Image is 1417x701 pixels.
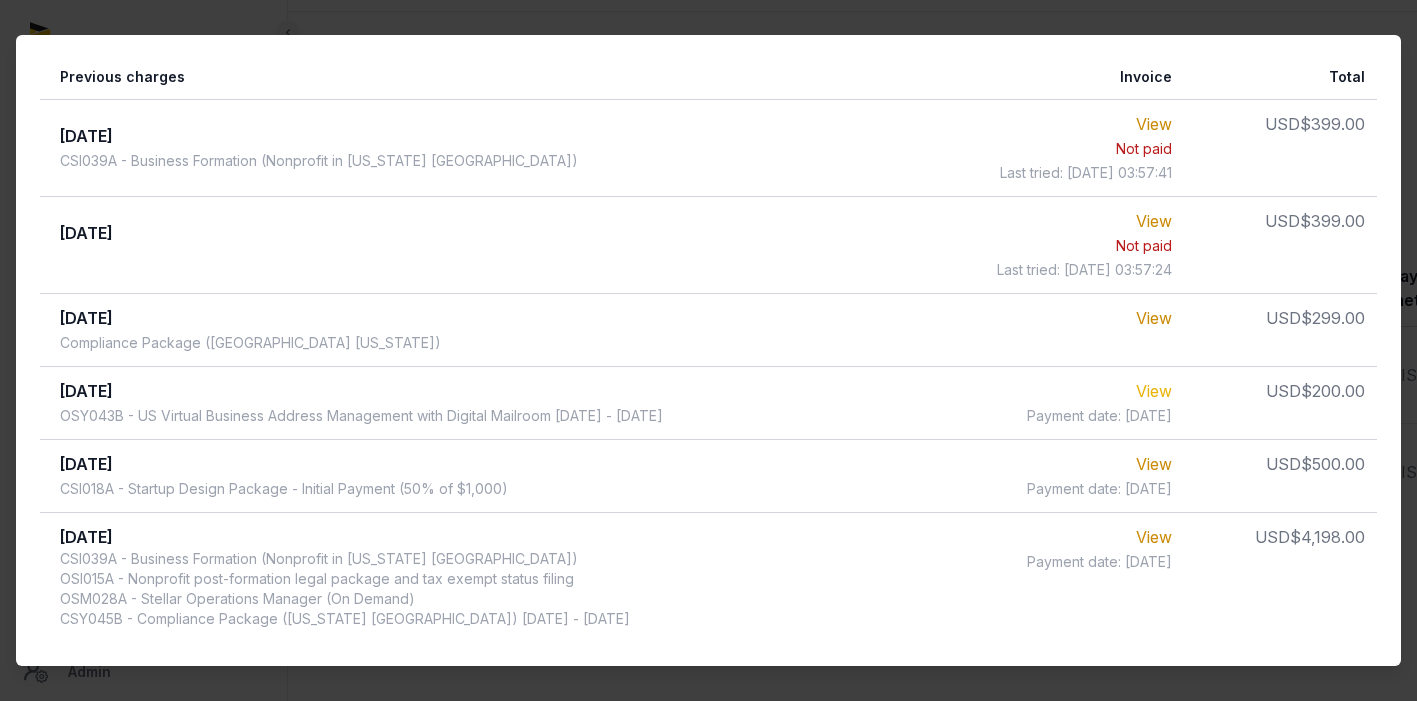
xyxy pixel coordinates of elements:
[1265,211,1300,231] span: USD
[1301,308,1365,328] span: $299.00
[1301,454,1365,474] span: $500.00
[903,55,1184,100] th: Invoice
[1266,381,1301,401] span: USD
[1136,381,1172,401] a: View
[1136,454,1172,474] a: View
[1265,114,1300,134] span: USD
[60,454,113,474] span: [DATE]
[60,406,663,426] div: OSY043B - US Virtual Business Address Management with Digital Mailroom [DATE] - [DATE]
[1136,527,1172,547] a: View
[1116,139,1172,159] span: Not paid
[1027,406,1172,426] span: Payment date: [DATE]
[60,223,113,243] span: [DATE]
[1301,381,1365,401] span: $200.00
[60,381,113,401] span: [DATE]
[60,151,578,171] div: CSI039A - Business Formation (Nonprofit in [US_STATE] [GEOGRAPHIC_DATA])
[60,527,113,547] span: [DATE]
[1116,236,1172,256] span: Not paid
[1136,211,1172,231] a: View
[1300,114,1365,134] span: $399.00
[60,479,508,499] div: CSI018A - Startup Design Package - Initial Payment (50% of $1,000)
[1266,454,1301,474] span: USD
[40,55,903,100] th: Previous charges
[60,333,441,353] div: Compliance Package ([GEOGRAPHIC_DATA] [US_STATE])
[1184,55,1377,100] th: Total
[1027,552,1172,572] span: Payment date: [DATE]
[60,126,113,146] span: [DATE]
[60,549,630,629] div: CSI039A - Business Formation (Nonprofit in [US_STATE] [GEOGRAPHIC_DATA]) OSI015A - Nonprofit post...
[1136,114,1172,134] a: View
[1290,527,1365,547] span: $4,198.00
[1255,527,1290,547] span: USD
[997,260,1172,280] span: Last tried: [DATE] 03:57:24
[60,308,113,328] span: [DATE]
[1136,308,1172,328] a: View
[1027,479,1172,499] span: Payment date: [DATE]
[1000,163,1172,183] span: Last tried: [DATE] 03:57:41
[1266,308,1301,328] span: USD
[1300,211,1365,231] span: $399.00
